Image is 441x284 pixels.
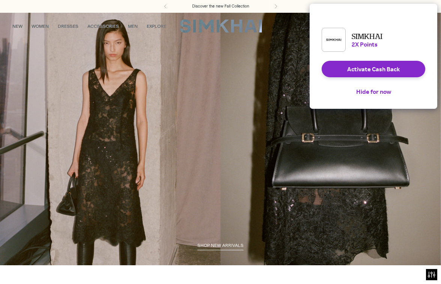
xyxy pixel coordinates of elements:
[197,243,244,250] a: shop new arrivals
[179,19,262,33] a: SIMKHAI
[192,3,249,9] a: Discover the new Fall Collection
[87,18,119,35] a: ACCESSORIES
[58,18,78,35] a: DRESSES
[32,18,49,35] a: WOMEN
[197,243,244,248] span: shop new arrivals
[12,18,23,35] a: NEW
[147,18,166,35] a: EXPLORE
[128,18,138,35] a: MEN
